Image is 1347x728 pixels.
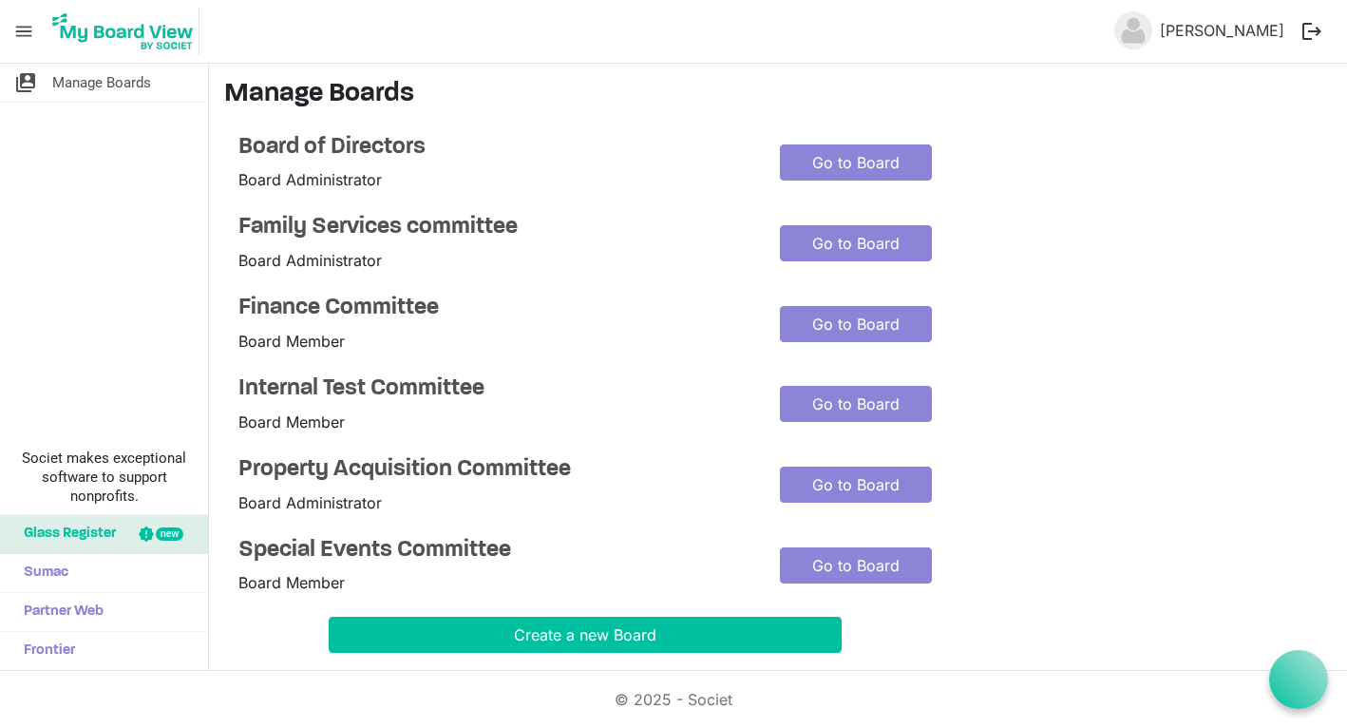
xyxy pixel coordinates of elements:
span: Board Member [238,412,345,431]
span: Frontier [14,632,75,670]
a: Go to Board [780,386,932,422]
span: Board Administrator [238,493,382,512]
a: Property Acquisition Committee [238,456,751,484]
a: Family Services committee [238,214,751,241]
a: © 2025 - Societ [615,690,732,709]
img: no-profile-picture.svg [1114,11,1152,49]
span: switch_account [14,64,37,102]
span: Sumac [14,554,68,592]
span: Glass Register [14,515,116,553]
span: Board Member [238,573,345,592]
a: Special Events Committee [238,537,751,565]
span: Board Administrator [238,251,382,270]
img: My Board View Logo [47,8,199,55]
button: Create a new Board [329,617,842,653]
h3: Manage Boards [224,79,1332,111]
a: Internal Test Committee [238,375,751,403]
a: My Board View Logo [47,8,207,55]
span: Manage Boards [52,64,151,102]
a: Go to Board [780,306,932,342]
span: Societ makes exceptional software to support nonprofits. [9,449,199,506]
a: Board of Directors [238,134,751,162]
a: [PERSON_NAME] [1152,11,1292,49]
span: menu [6,13,42,49]
a: Go to Board [780,225,932,261]
div: new [156,527,183,541]
a: Go to Board [780,467,932,503]
button: logout [1292,11,1332,51]
span: Board Administrator [238,170,382,189]
span: Partner Web [14,593,104,631]
span: Board Member [238,332,345,351]
a: Go to Board [780,144,932,181]
a: Finance Committee [238,295,751,322]
a: Go to Board [780,547,932,584]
